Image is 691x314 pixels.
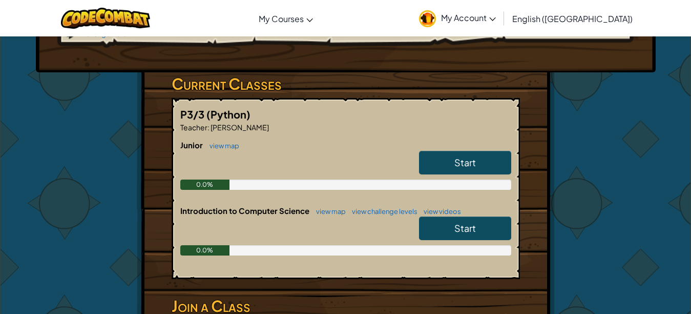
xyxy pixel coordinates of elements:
span: Junior [180,140,204,150]
div: 0.0% [180,245,230,256]
span: English ([GEOGRAPHIC_DATA]) [512,13,633,24]
span: Teacher [180,123,207,132]
span: Start [454,222,476,234]
a: My Account [414,2,501,34]
a: view map [204,142,239,150]
span: (Python) [206,108,250,121]
a: view videos [418,207,461,215]
span: [PERSON_NAME] [210,123,269,132]
a: view challenge levels [347,207,417,215]
span: Introduction to Computer Science [180,206,311,215]
span: My Courses [259,13,304,24]
a: My Courses [254,5,318,32]
img: avatar [419,10,436,27]
span: : [207,123,210,132]
span: My Account [441,12,496,23]
h3: Current Classes [172,72,520,95]
span: Start [454,156,476,168]
a: English ([GEOGRAPHIC_DATA]) [507,5,638,32]
span: P3/3 [180,108,206,121]
img: CodeCombat logo [61,8,151,29]
div: 0.0% [180,180,230,190]
a: view map [311,207,346,215]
